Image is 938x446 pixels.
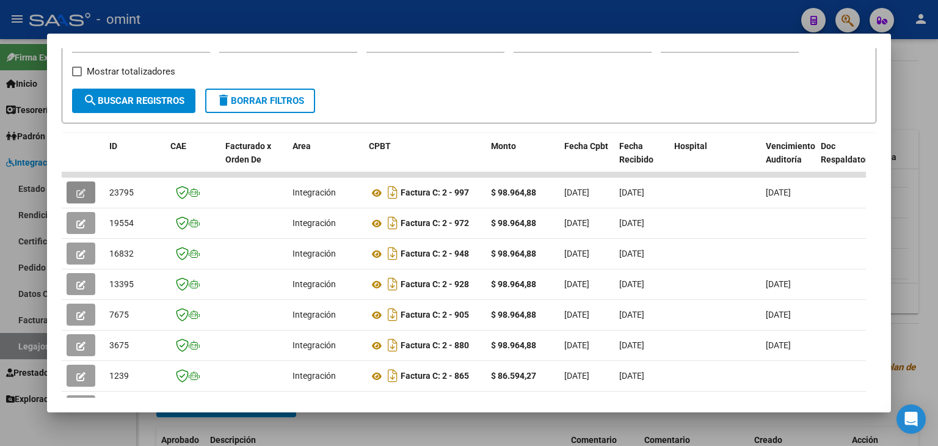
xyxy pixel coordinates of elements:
span: Integración [293,218,336,228]
span: 16832 [109,249,134,258]
span: 23795 [109,188,134,197]
mat-icon: search [83,93,98,108]
strong: Factura C: 2 - 948 [401,249,469,259]
span: [DATE] [564,249,589,258]
strong: $ 98.964,88 [491,310,536,320]
datatable-header-cell: Fecha Recibido [614,133,669,187]
button: Open calendar [342,37,356,51]
span: ID [109,141,117,151]
span: Integración [293,188,336,197]
strong: Factura C: 2 - 997 [401,188,469,198]
span: Facturado x Orden De [225,141,271,165]
i: Descargar documento [385,183,401,202]
span: [DATE] [564,218,589,228]
i: Descargar documento [385,305,401,324]
span: [DATE] [564,188,589,197]
strong: $ 98.964,88 [491,279,536,289]
span: Integración [293,249,336,258]
span: [DATE] [619,249,644,258]
span: Monto [491,141,516,151]
strong: Factura C: 2 - 928 [401,280,469,290]
mat-icon: delete [216,93,231,108]
span: Mostrar totalizadores [87,64,175,79]
span: Borrar Filtros [216,95,304,106]
span: [DATE] [766,188,791,197]
strong: $ 98.964,88 [491,218,536,228]
i: Descargar documento [385,213,401,233]
datatable-header-cell: Vencimiento Auditoría [761,133,816,187]
span: Fecha Cpbt [564,141,608,151]
span: Hospital [674,141,707,151]
datatable-header-cell: Fecha Cpbt [559,133,614,187]
button: Buscar Registros [72,89,195,113]
datatable-header-cell: Hospital [669,133,761,187]
datatable-header-cell: Doc Respaldatoria [816,133,889,187]
span: Integración [293,340,336,350]
span: [DATE] [766,279,791,289]
i: Descargar documento [385,244,401,263]
span: Area [293,141,311,151]
span: CAE [170,141,186,151]
span: Integración [293,279,336,289]
span: [DATE] [564,340,589,350]
span: 3675 [109,340,129,350]
div: Open Intercom Messenger [896,404,926,434]
span: [DATE] [619,279,644,289]
span: Buscar Registros [83,95,184,106]
span: [DATE] [766,340,791,350]
datatable-header-cell: ID [104,133,165,187]
span: [DATE] [766,310,791,320]
strong: Factura C: 2 - 905 [401,310,469,320]
strong: $ 98.964,88 [491,188,536,197]
i: Descargar documento [385,397,401,416]
span: Doc Respaldatoria [821,141,876,165]
span: [DATE] [619,340,644,350]
span: Vencimiento Auditoría [766,141,815,165]
strong: $ 98.964,88 [491,340,536,350]
datatable-header-cell: Facturado x Orden De [220,133,288,187]
span: CPBT [369,141,391,151]
span: [DATE] [619,188,644,197]
datatable-header-cell: CPBT [364,133,486,187]
i: Descargar documento [385,335,401,355]
span: Integración [293,310,336,320]
button: Borrar Filtros [205,89,315,113]
span: [DATE] [564,310,589,320]
span: 7675 [109,310,129,320]
datatable-header-cell: Monto [486,133,559,187]
strong: $ 86.594,27 [491,371,536,381]
span: 19554 [109,218,134,228]
strong: Factura C: 2 - 865 [401,371,469,381]
span: [DATE] [619,310,644,320]
datatable-header-cell: Area [288,133,364,187]
span: Fecha Recibido [619,141,653,165]
span: [DATE] [619,371,644,381]
span: [DATE] [564,371,589,381]
span: 1239 [109,371,129,381]
i: Descargar documento [385,366,401,386]
span: [DATE] [564,279,589,289]
span: 13395 [109,279,134,289]
span: Integración [293,371,336,381]
datatable-header-cell: CAE [165,133,220,187]
strong: $ 98.964,88 [491,249,536,258]
i: Descargar documento [385,274,401,294]
strong: Factura C: 2 - 880 [401,341,469,351]
span: [DATE] [619,218,644,228]
strong: Factura C: 2 - 972 [401,219,469,228]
